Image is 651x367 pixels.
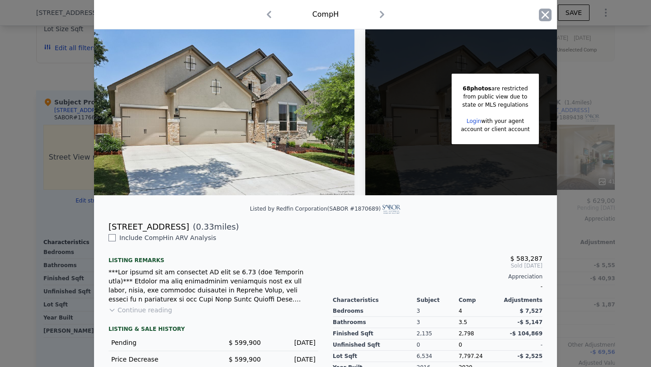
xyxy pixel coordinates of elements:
span: Include Comp H in ARV Analysis [116,234,220,241]
span: ( miles) [189,221,239,233]
div: Bathrooms [333,317,417,328]
div: Subject [417,296,459,304]
div: Appreciation [333,273,542,280]
span: $ 7,527 [520,308,542,314]
span: 68 photos [463,85,491,92]
div: are restricted [461,85,529,93]
div: Listing remarks [108,249,318,264]
div: Characteristics [333,296,417,304]
span: 2,798 [458,330,474,337]
span: $ 599,900 [229,356,261,363]
div: Listed by Redfin Corporation (SABOR #1870689) [250,206,401,212]
span: Sold [DATE] [333,262,542,269]
div: 3.5 [458,317,500,328]
span: 0.33 [196,222,214,231]
div: ***Lor ipsumd sit am consectet AD elit se 6.73 (doe Temporin utla)*** Etdolor ma aliq enimadminim... [108,268,318,304]
div: Lot Sqft [333,351,417,362]
button: Continue reading [108,306,172,315]
div: LISTING & SALE HISTORY [108,325,318,334]
span: -$ 104,869 [510,330,542,337]
div: Finished Sqft [333,328,417,339]
span: 0 [458,342,462,348]
div: account or client account [461,125,529,133]
a: Login [467,118,481,124]
div: Bedrooms [333,306,417,317]
div: state or MLS regulations [461,101,529,109]
span: 4 [458,308,462,314]
span: -$ 5,147 [518,319,542,325]
span: 7,797.24 [458,353,482,359]
div: [DATE] [268,338,316,347]
img: Property Img [94,22,354,195]
span: -$ 2,525 [518,353,542,359]
div: 3 [417,306,459,317]
div: Comp H [312,9,339,20]
div: - [500,339,542,351]
div: from public view due to [461,93,529,101]
div: 6,534 [417,351,459,362]
div: [STREET_ADDRESS] [108,221,189,233]
div: Adjustments [500,296,542,304]
div: [DATE] [268,355,316,364]
div: 0 [417,339,459,351]
div: - [333,280,542,293]
div: Unfinished Sqft [333,339,417,351]
div: 3 [417,317,459,328]
img: SABOR Logo [382,205,401,214]
div: Comp [458,296,500,304]
div: Price Decrease [111,355,206,364]
span: with your agent [481,118,524,124]
div: Pending [111,338,206,347]
span: $ 599,900 [229,339,261,346]
div: 2,135 [417,328,459,339]
span: $ 583,287 [510,255,542,262]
